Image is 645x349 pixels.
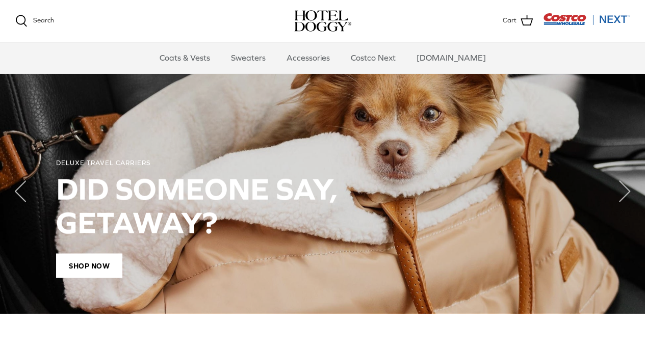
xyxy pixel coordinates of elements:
a: Accessories [277,42,339,73]
div: DELUXE TRAVEL CARRIERS [56,159,589,168]
a: Coats & Vests [150,42,219,73]
a: Visit Costco Next [543,19,630,27]
a: Costco Next [342,42,405,73]
img: hoteldoggycom [294,10,351,32]
span: Cart [503,15,517,26]
a: Cart [503,14,533,28]
a: [DOMAIN_NAME] [407,42,495,73]
span: Search [33,16,54,24]
span: Shop Now [56,253,122,278]
h2: DID SOMEONE SAY, GETAWAY? [56,172,589,239]
a: Sweaters [222,42,275,73]
a: Search [15,15,54,27]
button: Next [604,171,645,211]
img: Costco Next [543,13,630,25]
a: hoteldoggy.com hoteldoggycom [294,10,351,32]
